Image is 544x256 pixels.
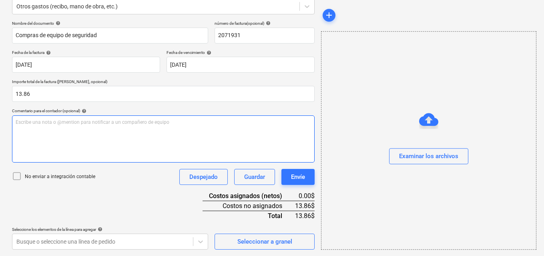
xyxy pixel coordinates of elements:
div: Examinar los archivos [321,31,536,250]
input: Nombre del documento [12,28,208,44]
span: help [44,50,51,55]
span: help [205,50,211,55]
div: 13.86$ [295,211,315,220]
div: Fecha de vencimiento [167,50,315,55]
div: Total [203,211,295,220]
span: help [54,21,60,26]
input: Importe total de la factura (coste neto, opcional) [12,86,315,102]
div: Seleccione los elementos de la línea para agregar [12,227,208,232]
span: help [80,109,86,113]
div: Nombre del documento [12,21,208,26]
button: Despejado [179,169,228,185]
div: Examinar los archivos [399,151,458,162]
div: Seleccionar a granel [237,236,292,247]
div: Despejado [189,172,218,182]
iframe: Chat Widget [504,218,544,256]
span: add [324,10,334,20]
div: Fecha de la factura [12,50,160,55]
input: número de factura [215,28,315,44]
p: Importe total de la factura ([PERSON_NAME], opcional) [12,79,315,86]
div: 0.00$ [295,191,315,201]
input: Fecha de vencimiento no especificada [167,57,315,73]
input: Fecha de factura no especificada [12,57,160,73]
button: Seleccionar a granel [215,234,315,250]
div: Envíe [291,172,305,182]
div: Comentario para el contador (opcional) [12,108,315,113]
p: No enviar a integración contable [25,173,95,180]
div: Costos no asignados [203,201,295,211]
div: número de factura (opcional) [215,21,315,26]
button: Envíe [281,169,315,185]
div: Costos asignados (netos) [203,191,295,201]
span: help [264,21,271,26]
div: Guardar [244,172,265,182]
span: help [96,227,102,232]
button: Examinar los archivos [389,149,468,165]
div: 13.86$ [295,201,315,211]
button: Guardar [234,169,275,185]
div: Widget de chat [504,218,544,256]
